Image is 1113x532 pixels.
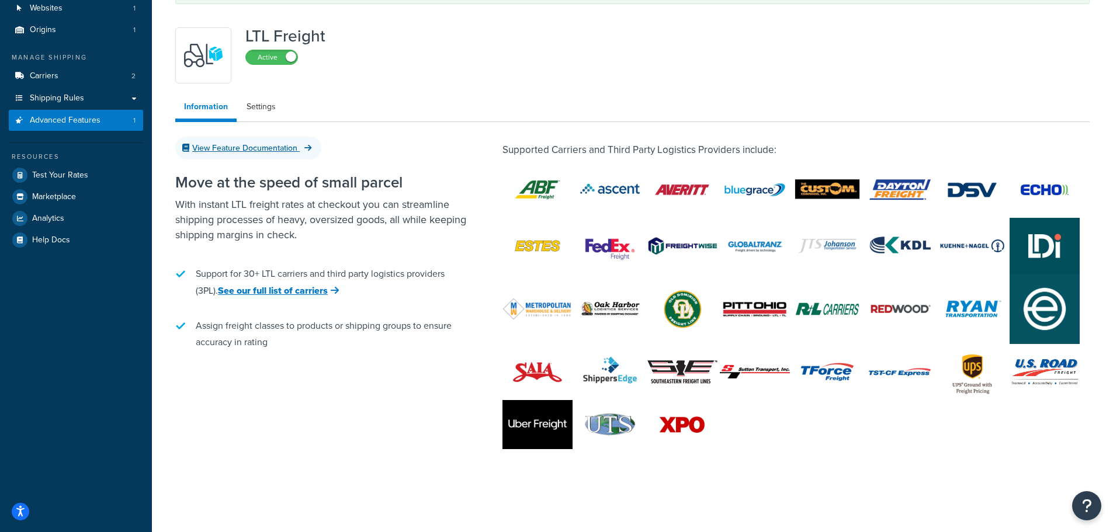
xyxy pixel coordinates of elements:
img: Sutton Transport Inc. [720,365,790,378]
img: XPO Logistics® [647,400,717,449]
li: Carriers [9,65,143,87]
img: Metropolitan Warehouse & Delivery [502,298,573,320]
a: Information [175,95,237,122]
img: DSV Freight [937,165,1007,214]
button: Open Resource Center [1072,491,1101,520]
img: Kuehne+Nagel LTL+ [937,221,1007,270]
a: Carriers2 [9,65,143,87]
img: Uber Freight (Transplace) [502,400,573,449]
span: Websites [30,4,63,13]
img: Oak Harbor Freight [575,281,645,337]
a: Analytics [9,208,143,229]
img: Pitt Ohio [720,284,790,333]
span: Origins [30,25,56,35]
img: FedEx Freight® [575,221,645,270]
span: Marketplace [32,192,76,202]
a: Help Docs [9,230,143,251]
img: R+L® [792,284,862,333]
img: UTS [575,411,645,438]
img: GlobalTranz Freight [720,218,790,274]
img: Ascent Freight [575,165,645,214]
span: Help Docs [32,235,70,245]
a: Marketplace [9,186,143,207]
label: Active [246,50,297,64]
span: 2 [131,71,136,81]
img: SAIA [502,344,573,400]
span: Shipping Rules [30,93,84,103]
img: Southeastern Freight Lines [647,360,717,384]
div: Resources [9,152,143,162]
img: Ryan Transportation Freight [937,281,1007,337]
img: Echo® Global Logistics [1010,165,1080,214]
img: Ship LDI Freight [1010,218,1080,274]
a: View Feature Documentation [175,137,321,159]
div: Manage Shipping [9,53,143,62]
a: Shipping Rules [9,88,143,109]
a: Settings [238,95,285,119]
li: Support for 30+ LTL carriers and third party logistics providers (3PL). [175,260,467,305]
h1: LTL Freight [245,27,325,45]
span: 1 [133,116,136,126]
img: Old Dominion® [647,284,717,333]
img: Redwood Logistics [865,284,935,333]
img: Custom Co Freight [792,165,862,214]
img: y79ZsPf0fXUFUhFXDzUgf+ktZg5F2+ohG75+v3d2s1D9TjoU8PiyCIluIjV41seZevKCRuEjTPPOKHJsQcmKCXGdfprl3L4q7... [183,35,224,76]
a: Origins1 [9,19,143,41]
img: Averitt Freight [647,165,717,214]
img: ABF Freight™ [502,165,573,214]
li: Advanced Features [9,110,143,131]
a: See our full list of carriers [218,284,339,297]
span: 1 [133,25,136,35]
span: Analytics [32,214,64,224]
a: Advanced Features1 [9,110,143,131]
img: Evans Transportation [1010,274,1080,344]
img: Estes® [502,221,573,270]
li: Assign freight classes to products or shipping groups to ensure accuracy in rating [175,312,467,356]
a: Test Your Rates [9,165,143,186]
span: Test Your Rates [32,171,88,180]
h2: Move at the speed of small parcel [175,174,467,191]
img: UPS® Ground with Freight Pricing [937,347,1007,397]
span: 1 [133,4,136,13]
img: TST-CF Express Freight™ [865,344,935,400]
span: Advanced Features [30,116,100,126]
li: Origins [9,19,143,41]
h5: Supported Carriers and Third Party Logistics Providers include: [502,145,1090,156]
img: ShippersEdge Freight [575,344,645,400]
img: US Road [1010,358,1080,386]
img: BlueGrace Freight [720,162,790,218]
img: Dayton Freight™ [865,165,935,214]
p: With instant LTL freight rates at checkout you can streamline shipping processes of heavy, oversi... [175,197,467,242]
img: KDL [865,221,935,270]
span: Carriers [30,71,58,81]
img: TForce Freight [792,344,862,400]
img: JTS Freight [792,218,862,274]
img: Freightwise [647,237,717,255]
